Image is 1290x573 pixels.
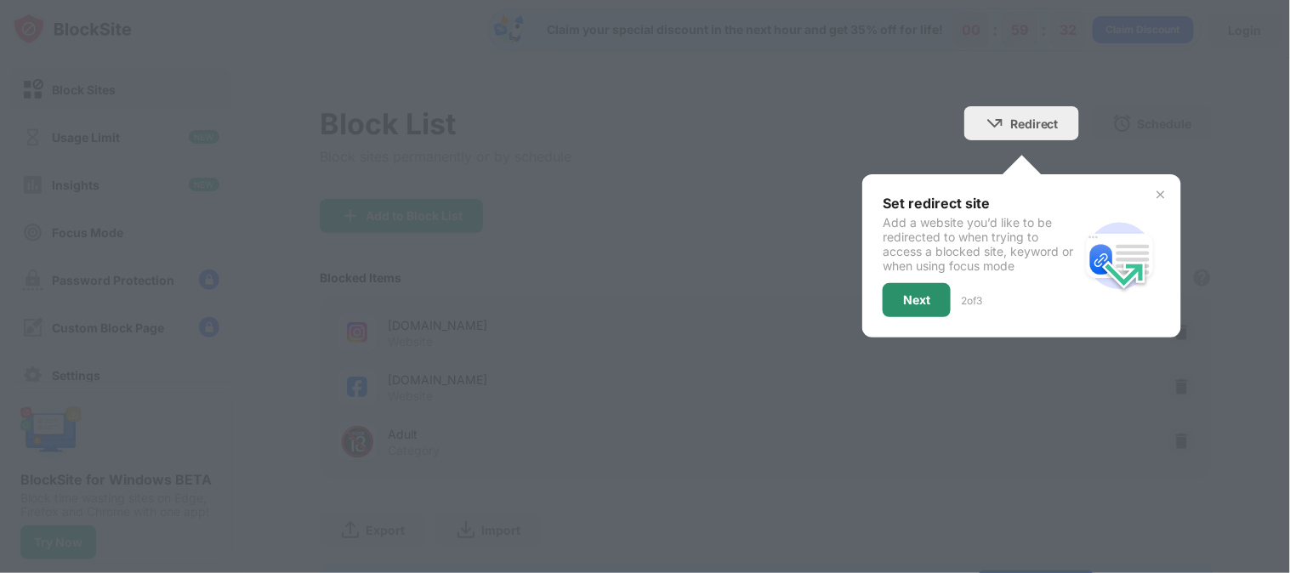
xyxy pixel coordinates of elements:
[1154,188,1168,201] img: x-button.svg
[883,195,1079,212] div: Set redirect site
[961,294,982,307] div: 2 of 3
[1079,215,1161,297] img: redirect.svg
[903,293,930,307] div: Next
[883,215,1079,273] div: Add a website you’d like to be redirected to when trying to access a blocked site, keyword or whe...
[1010,116,1059,131] div: Redirect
